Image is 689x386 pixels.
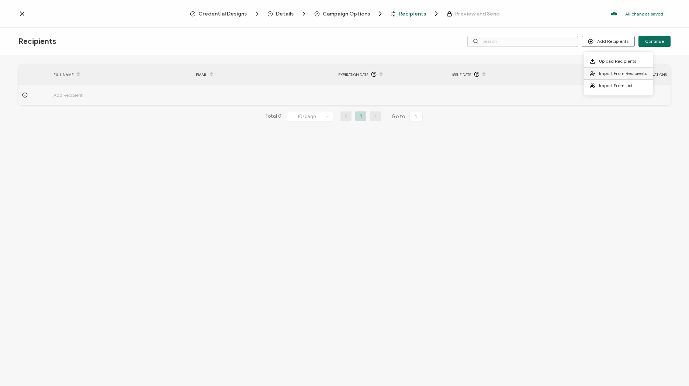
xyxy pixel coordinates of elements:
[467,36,578,47] input: Search
[447,11,499,17] span: Preview and Send
[190,10,499,17] div: Breadcrumb
[276,11,294,17] span: Details
[265,111,281,122] span: Total 0
[18,37,56,46] span: Recipients
[599,83,633,88] span: Import From List
[192,68,335,81] div: EMAIL
[455,11,499,17] span: Preview and Send
[267,10,308,17] span: Details
[50,68,192,81] div: FULL NAME
[452,70,471,79] span: Issue Date
[645,39,664,44] span: Continue
[625,11,663,17] p: All changes saved
[599,58,636,64] span: Upload Recipients
[198,11,247,17] span: Credential Designs
[323,11,370,17] span: Campaign Options
[599,70,647,76] span: Import From Recipients
[287,112,333,122] input: Select
[399,11,426,17] span: Recipients
[314,10,384,17] span: Campaign Options
[392,111,424,122] span: Go to
[391,10,440,17] span: Recipients
[355,111,366,121] li: 1
[638,36,671,47] button: Continue
[338,70,368,79] span: Expiration Date
[582,36,635,47] button: Add Recipients
[53,91,124,99] span: Add Recipient
[190,10,261,17] span: Credential Designs
[652,351,689,386] iframe: Chat Widget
